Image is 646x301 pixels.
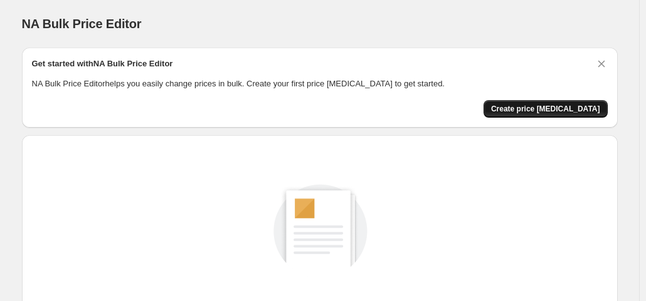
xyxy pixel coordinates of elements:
span: Create price [MEDICAL_DATA] [491,104,600,114]
span: NA Bulk Price Editor [22,17,142,31]
h2: Get started with NA Bulk Price Editor [32,58,173,70]
p: NA Bulk Price Editor helps you easily change prices in bulk. Create your first price [MEDICAL_DAT... [32,78,608,90]
button: Create price change job [484,100,608,118]
button: Dismiss card [595,58,608,70]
